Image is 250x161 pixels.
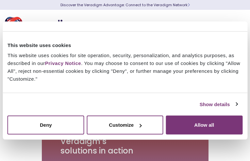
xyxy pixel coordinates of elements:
h3: Experience Veradigm’s solutions in action [60,127,134,155]
a: Show details [200,100,238,108]
button: Customize [87,116,163,135]
button: Deny [8,116,84,135]
button: Toggle Navigation Menu [230,17,240,34]
div: This website uses cookies [8,41,242,49]
div: This website uses cookies for site operation, security, personalization, and analytics purposes, ... [8,52,242,83]
button: Allow all [166,116,242,135]
a: Privacy Notice [45,60,81,66]
img: Veradigm logo [5,15,83,36]
a: Discover the Veradigm Advantage: Connect to the Veradigm NetworkLearn More [60,2,190,8]
span: Learn More [188,2,190,8]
